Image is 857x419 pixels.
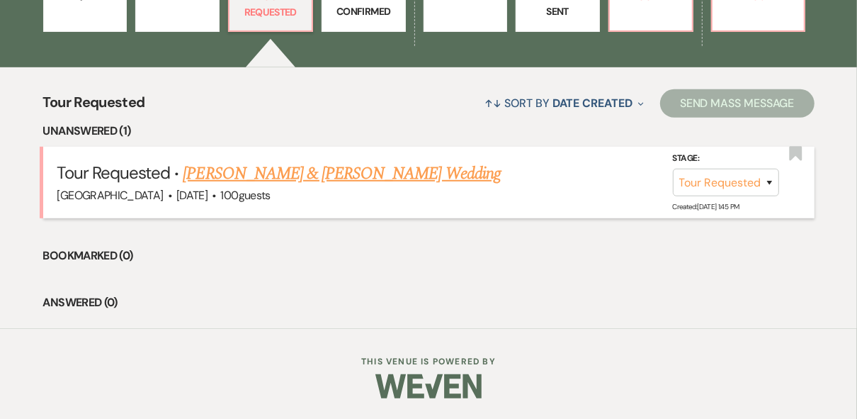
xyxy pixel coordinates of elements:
[43,122,815,140] li: Unanswered (1)
[673,202,739,211] span: Created: [DATE] 1:45 PM
[221,188,271,203] span: 100 guests
[375,362,482,411] img: Weven Logo
[183,161,500,186] a: [PERSON_NAME] & [PERSON_NAME] Wedding
[57,162,171,184] span: Tour Requested
[43,294,815,312] li: Answered (0)
[660,89,815,118] button: Send Mass Message
[485,96,502,111] span: ↑↓
[57,188,164,203] span: [GEOGRAPHIC_DATA]
[176,188,208,203] span: [DATE]
[43,91,145,122] span: Tour Requested
[552,96,632,111] span: Date Created
[673,151,779,167] label: Stage:
[479,84,649,122] button: Sort By Date Created
[43,247,815,265] li: Bookmarked (0)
